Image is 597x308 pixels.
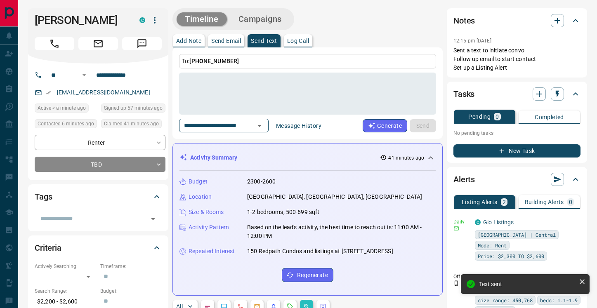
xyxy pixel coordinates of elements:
[453,14,475,27] h2: Notes
[535,114,564,120] p: Completed
[35,37,74,50] span: Call
[101,103,165,115] div: Fri Aug 15 2025
[189,58,239,64] span: [PHONE_NUMBER]
[35,238,162,258] div: Criteria
[468,114,491,120] p: Pending
[100,287,162,295] p: Budget:
[211,38,241,44] p: Send Email
[569,199,572,205] p: 0
[101,119,165,131] div: Fri Aug 15 2025
[38,104,86,112] span: Active < a minute ago
[503,199,506,205] p: 2
[176,38,201,44] p: Add Note
[104,104,163,112] span: Signed up 57 minutes ago
[189,208,224,216] p: Size & Rooms
[104,120,159,128] span: Claimed 41 minutes ago
[179,150,436,165] div: Activity Summary41 minutes ago
[453,38,491,44] p: 12:15 pm [DATE]
[251,38,277,44] p: Send Text
[190,153,237,162] p: Activity Summary
[388,154,424,162] p: 41 minutes ago
[35,187,162,207] div: Tags
[177,12,227,26] button: Timeline
[247,208,319,216] p: 1-2 bedrooms, 500-699 sqft
[79,70,89,80] button: Open
[35,119,97,131] div: Fri Aug 15 2025
[453,169,580,189] div: Alerts
[247,193,422,201] p: [GEOGRAPHIC_DATA], [GEOGRAPHIC_DATA], [GEOGRAPHIC_DATA]
[247,223,436,240] p: Based on the lead's activity, the best time to reach out is: 11:00 AM - 12:00 PM
[78,37,118,50] span: Email
[479,281,576,287] div: Text sent
[57,89,150,96] a: [EMAIL_ADDRESS][DOMAIN_NAME]
[35,241,61,254] h2: Criteria
[453,84,580,104] div: Tasks
[247,247,393,256] p: 150 Redpath Condos and listings at [STREET_ADDRESS]
[35,190,52,203] h2: Tags
[35,263,96,270] p: Actively Searching:
[287,38,309,44] p: Log Call
[139,17,145,23] div: condos.ca
[100,263,162,270] p: Timeframe:
[478,241,507,249] span: Mode: Rent
[189,193,212,201] p: Location
[496,114,499,120] p: 0
[147,213,159,225] button: Open
[453,173,475,186] h2: Alerts
[230,12,290,26] button: Campaigns
[179,54,436,68] p: To:
[453,87,474,101] h2: Tasks
[478,252,544,260] span: Price: $2,300 TO $2,600
[38,120,94,128] span: Contacted 6 minutes ago
[45,90,51,96] svg: Email Verified
[363,119,407,132] button: Generate
[453,144,580,158] button: New Task
[189,223,229,232] p: Activity Pattern
[453,280,459,286] svg: Push Notification Only
[254,120,265,132] button: Open
[35,135,165,150] div: Renter
[35,157,165,172] div: TBD
[478,230,556,239] span: [GEOGRAPHIC_DATA] | Central
[282,268,333,282] button: Regenerate
[483,219,514,226] a: Gio Listings
[475,219,481,225] div: condos.ca
[462,199,498,205] p: Listing Alerts
[525,199,564,205] p: Building Alerts
[453,218,470,226] p: Daily
[453,46,580,72] p: Sent a text to initiate convo Follow up email to start contact Set up a Listing Alert
[453,226,459,231] svg: Email
[453,11,580,31] div: Notes
[35,14,127,27] h1: [PERSON_NAME]
[453,273,470,280] p: Off
[122,37,162,50] span: Message
[35,103,97,115] div: Fri Aug 15 2025
[271,119,326,132] button: Message History
[189,247,235,256] p: Repeated Interest
[453,127,580,139] p: No pending tasks
[247,177,276,186] p: 2300-2600
[189,177,208,186] p: Budget
[35,287,96,295] p: Search Range:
